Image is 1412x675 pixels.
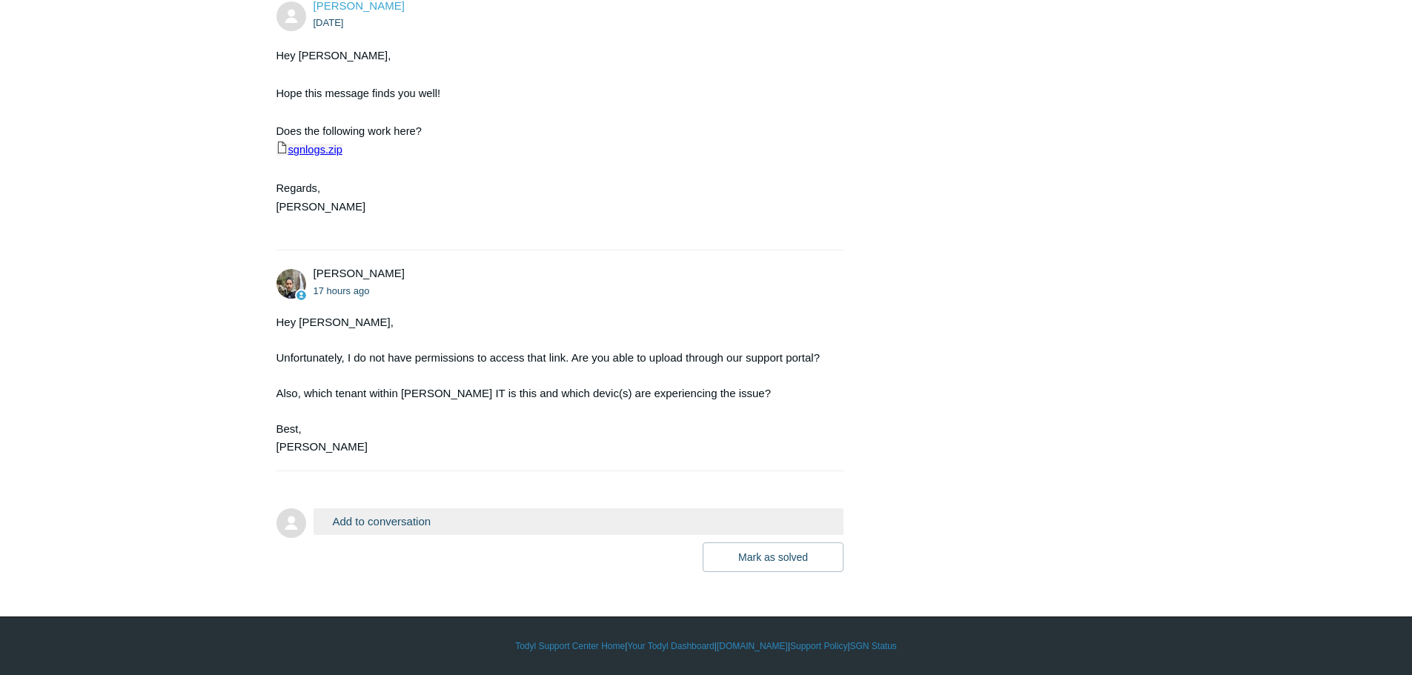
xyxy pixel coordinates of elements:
[314,17,344,28] time: 09/10/2025, 17:01
[515,639,625,653] a: Todyl Support Center Home
[314,267,405,279] span: Michael Tjader
[627,639,714,653] a: Your Todyl Dashboard
[314,508,844,534] button: Add to conversation
[276,125,422,137] span: Does the following work here?
[276,50,391,61] span: Hey [PERSON_NAME],
[276,639,1136,653] div: | | | |
[850,639,897,653] a: SGN Status
[276,87,441,99] span: Hope this message finds you well!
[276,142,288,153] img: ​zip icon
[276,144,342,156] span: sgnlogs.zip
[276,144,342,156] a: ​zip iconsgnlogs.zip
[717,639,788,653] a: [DOMAIN_NAME]
[314,285,370,296] time: 09/11/2025, 00:05
[276,313,829,456] div: Hey [PERSON_NAME], Unfortunately, I do not have permissions to access that link. Are you able to ...
[790,639,847,653] a: Support Policy
[276,182,320,194] span: Regards,
[276,201,366,213] span: [PERSON_NAME]
[703,542,843,572] button: Mark as solved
